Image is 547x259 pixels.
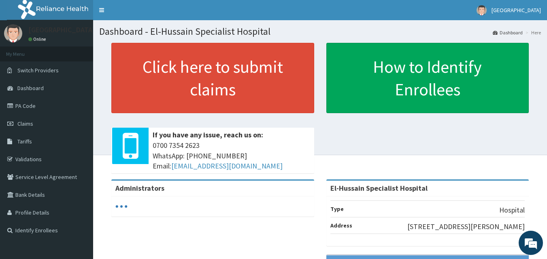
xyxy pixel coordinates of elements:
[171,161,283,171] a: [EMAIL_ADDRESS][DOMAIN_NAME]
[99,26,541,37] h1: Dashboard - El-Hussain Specialist Hospital
[330,183,428,193] strong: El-Hussain Specialist Hospital
[17,138,32,145] span: Tariffs
[492,6,541,14] span: [GEOGRAPHIC_DATA]
[326,43,529,113] a: How to Identify Enrollees
[153,130,263,139] b: If you have any issue, reach us on:
[330,222,352,229] b: Address
[17,84,44,92] span: Dashboard
[493,29,523,36] a: Dashboard
[153,140,310,171] span: 0700 7354 2623 WhatsApp: [PHONE_NUMBER] Email:
[499,205,525,215] p: Hospital
[28,36,48,42] a: Online
[111,43,314,113] a: Click here to submit claims
[115,200,128,213] svg: audio-loading
[407,221,525,232] p: [STREET_ADDRESS][PERSON_NAME]
[477,5,487,15] img: User Image
[330,205,344,213] b: Type
[4,24,22,42] img: User Image
[17,67,59,74] span: Switch Providers
[17,120,33,127] span: Claims
[115,183,164,193] b: Administrators
[524,29,541,36] li: Here
[28,26,95,34] p: [GEOGRAPHIC_DATA]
